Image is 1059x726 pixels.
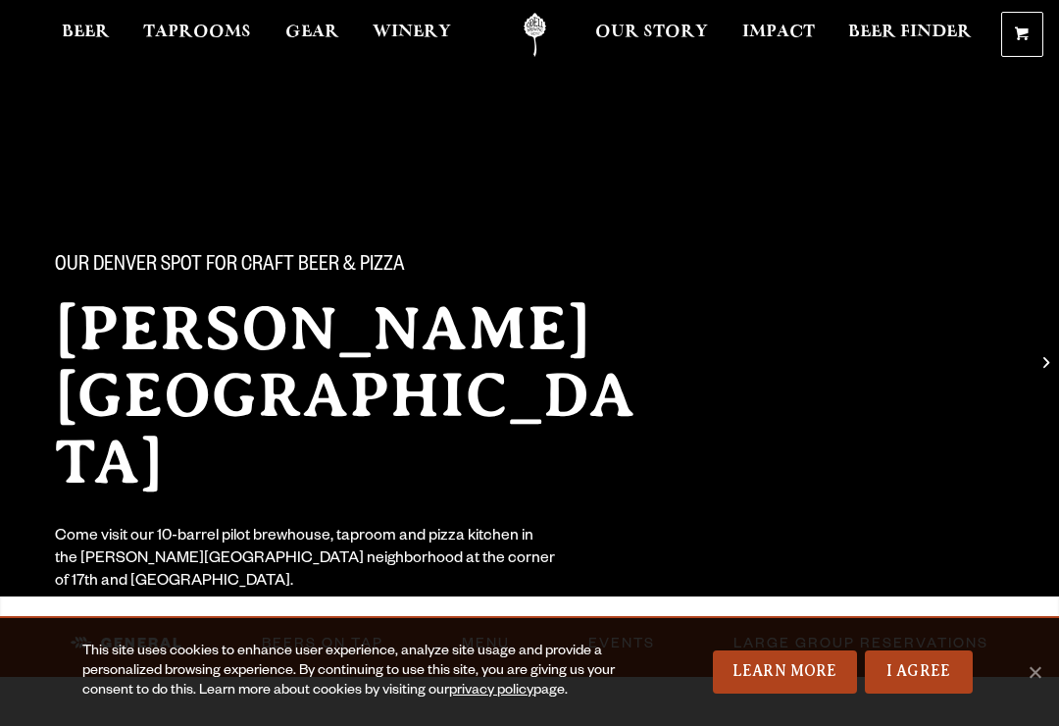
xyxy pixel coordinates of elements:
a: Odell Home [498,13,572,57]
span: Our Story [595,25,708,40]
a: Impact [730,13,828,57]
span: Gear [285,25,339,40]
span: Taprooms [143,25,251,40]
a: Beer [49,13,123,57]
span: Impact [742,25,815,40]
a: Taprooms [130,13,264,57]
a: privacy policy [449,684,533,700]
a: Winery [360,13,464,57]
span: Our Denver spot for craft beer & pizza [55,254,405,280]
a: Learn More [713,650,857,694]
div: Come visit our 10-barrel pilot brewhouse, taproom and pizza kitchen in the [PERSON_NAME][GEOGRAPH... [55,527,557,595]
a: Our Story [582,13,721,57]
div: This site uses cookies to enhance user experience, analyze site usage and provide a personalized ... [82,643,659,701]
a: Gear [273,13,352,57]
span: Beer [62,25,110,40]
span: Beer Finder [848,25,972,40]
a: I Agree [865,650,973,694]
span: No [1025,662,1044,682]
span: Winery [373,25,451,40]
a: Beer Finder [835,13,984,57]
h2: [PERSON_NAME][GEOGRAPHIC_DATA] [55,295,667,495]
